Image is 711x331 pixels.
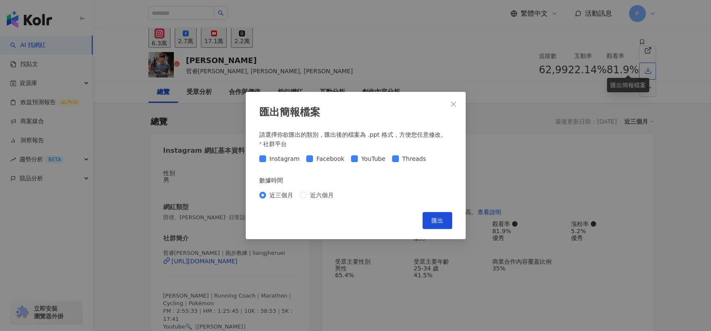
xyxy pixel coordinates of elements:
span: Instagram [266,154,303,163]
button: Close [445,96,462,113]
label: 數據時間 [259,176,289,185]
span: Threads [398,154,429,163]
span: 近三個月 [266,190,296,200]
div: 請選擇你欲匯出的類別，匯出後的檔案為 .ppt 格式，方便您任意修改。 [259,130,452,139]
div: 匯出簡報檔案 [259,105,452,120]
label: 社群平台 [259,139,293,149]
span: 近六個月 [307,190,337,200]
span: YouTube [358,154,389,163]
span: close [450,101,457,108]
span: 匯出 [431,217,443,224]
span: Facebook [313,154,348,163]
button: 匯出 [423,212,452,229]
